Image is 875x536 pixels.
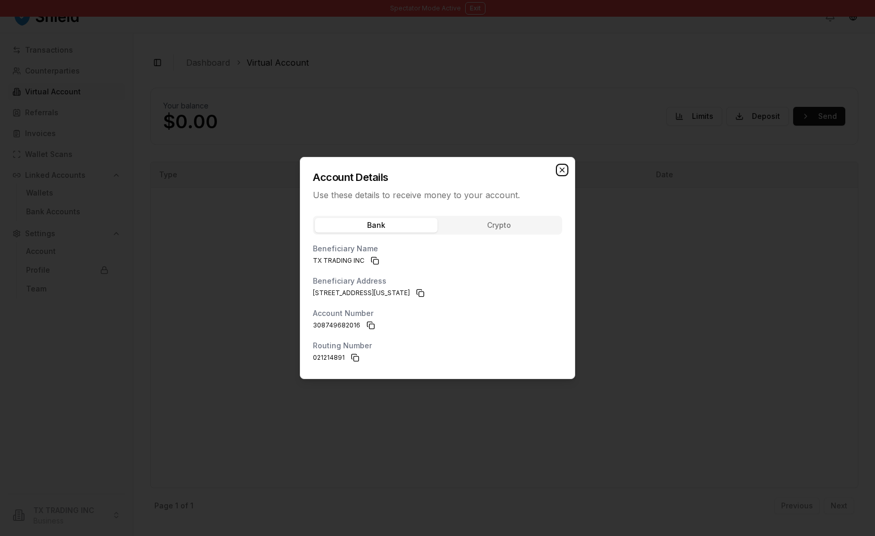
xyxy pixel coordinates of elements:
[313,342,372,349] p: Routing Number
[313,310,373,317] p: Account Number
[437,218,560,233] button: Crypto
[313,354,345,362] span: 021214891
[347,349,363,366] button: Copy to clipboard
[313,289,410,297] span: [STREET_ADDRESS][US_STATE]
[313,170,562,185] h2: Account Details
[313,277,386,285] p: Beneficiary Address
[313,257,364,265] span: TX TRADING INC
[313,245,378,252] p: Beneficiary Name
[313,189,562,201] p: Use these details to receive money to your account.
[313,321,360,330] span: 308749682016
[412,285,429,301] button: Copy to clipboard
[367,252,383,269] button: Copy to clipboard
[315,218,437,233] button: Bank
[362,317,379,334] button: Copy to clipboard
